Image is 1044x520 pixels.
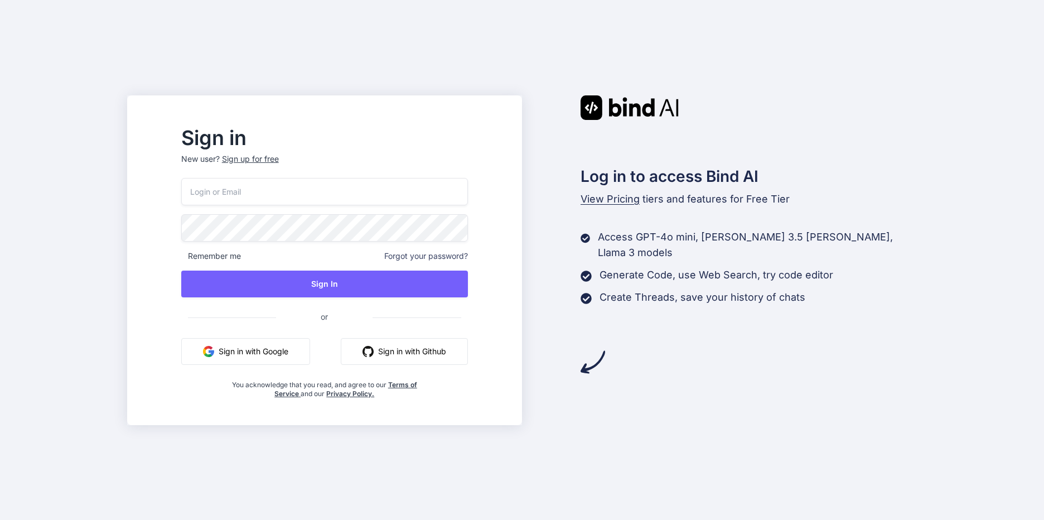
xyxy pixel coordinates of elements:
img: Bind AI logo [581,95,679,120]
p: Create Threads, save your history of chats [600,290,805,305]
button: Sign in with Github [341,338,468,365]
p: Access GPT-4o mini, [PERSON_NAME] 3.5 [PERSON_NAME], Llama 3 models [598,229,917,261]
span: or [276,303,373,330]
input: Login or Email [181,178,468,205]
a: Terms of Service [274,381,417,398]
h2: Sign in [181,129,468,147]
button: Sign In [181,271,468,297]
span: View Pricing [581,193,640,205]
button: Sign in with Google [181,338,310,365]
p: New user? [181,153,468,178]
p: Generate Code, use Web Search, try code editor [600,267,833,283]
img: google [203,346,214,357]
img: github [362,346,374,357]
p: tiers and features for Free Tier [581,191,917,207]
div: You acknowledge that you read, and agree to our and our [229,374,420,398]
img: arrow [581,350,605,374]
a: Privacy Policy. [326,389,374,398]
div: Sign up for free [222,153,279,165]
span: Remember me [181,251,241,262]
span: Forgot your password? [384,251,468,262]
h2: Log in to access Bind AI [581,165,917,188]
